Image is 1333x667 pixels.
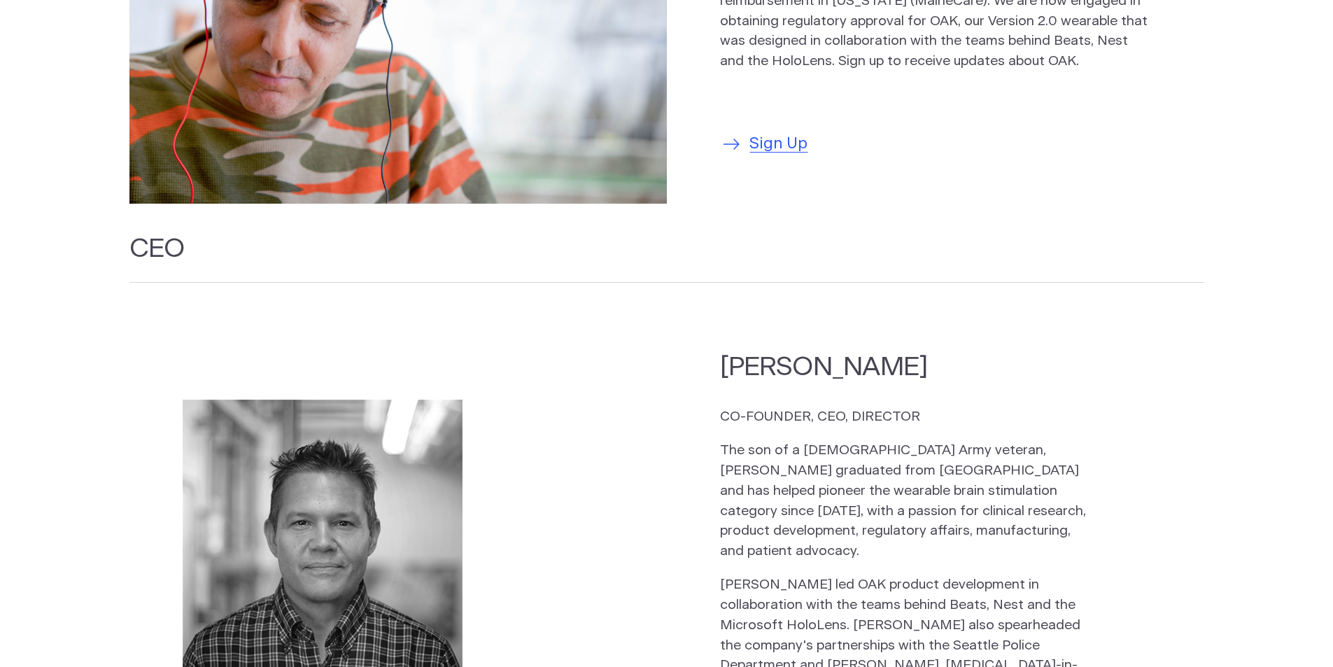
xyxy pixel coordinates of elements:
[749,132,807,156] span: Sign Up
[720,349,1096,385] h2: [PERSON_NAME]
[720,132,807,156] a: Sign Up
[129,231,1204,283] h2: CEO
[720,407,1096,428] p: CO-FOUNDER, CEO, DIRECTOR
[720,441,1096,562] p: The son of a [DEMOGRAPHIC_DATA] Army veteran, [PERSON_NAME] graduated from [GEOGRAPHIC_DATA] and ...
